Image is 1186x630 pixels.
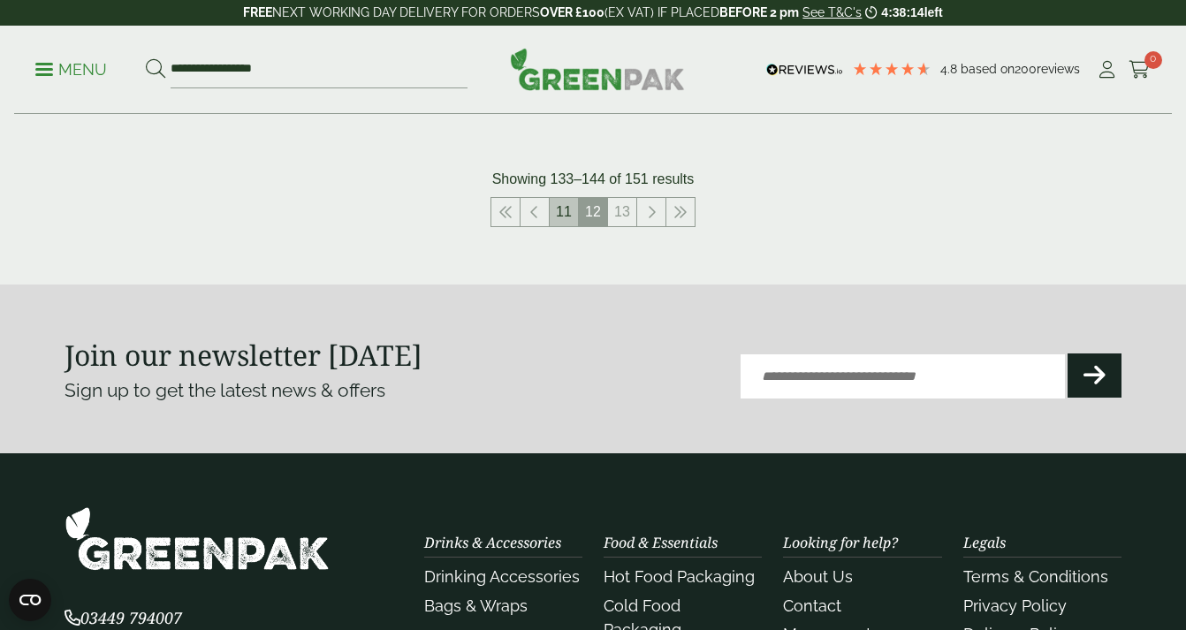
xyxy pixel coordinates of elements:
[243,5,272,19] strong: FREE
[766,64,843,76] img: REVIEWS.io
[852,61,931,77] div: 4.79 Stars
[963,567,1108,586] a: Terms & Conditions
[881,5,924,19] span: 4:38:14
[540,5,604,19] strong: OVER £100
[1129,61,1151,79] i: Cart
[492,169,695,190] p: Showing 133–144 of 151 results
[924,5,943,19] span: left
[1144,51,1162,69] span: 0
[1015,62,1037,76] span: 200
[65,336,422,374] strong: Join our newsletter [DATE]
[608,198,636,226] a: 13
[783,567,853,586] a: About Us
[424,567,580,586] a: Drinking Accessories
[783,596,841,615] a: Contact
[65,607,182,628] span: 03449 794007
[1129,57,1151,83] a: 0
[940,62,961,76] span: 4.8
[65,506,330,571] img: GreenPak Supplies
[719,5,799,19] strong: BEFORE 2 pm
[510,48,685,90] img: GreenPak Supplies
[802,5,862,19] a: See T&C's
[65,611,182,627] a: 03449 794007
[963,596,1067,615] a: Privacy Policy
[9,579,51,621] button: Open CMP widget
[65,376,540,405] p: Sign up to get the latest news & offers
[424,596,528,615] a: Bags & Wraps
[579,198,607,226] span: 12
[1037,62,1080,76] span: reviews
[35,59,107,80] p: Menu
[35,59,107,77] a: Menu
[961,62,1015,76] span: Based on
[550,198,578,226] a: 11
[604,567,755,586] a: Hot Food Packaging
[1096,61,1118,79] i: My Account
